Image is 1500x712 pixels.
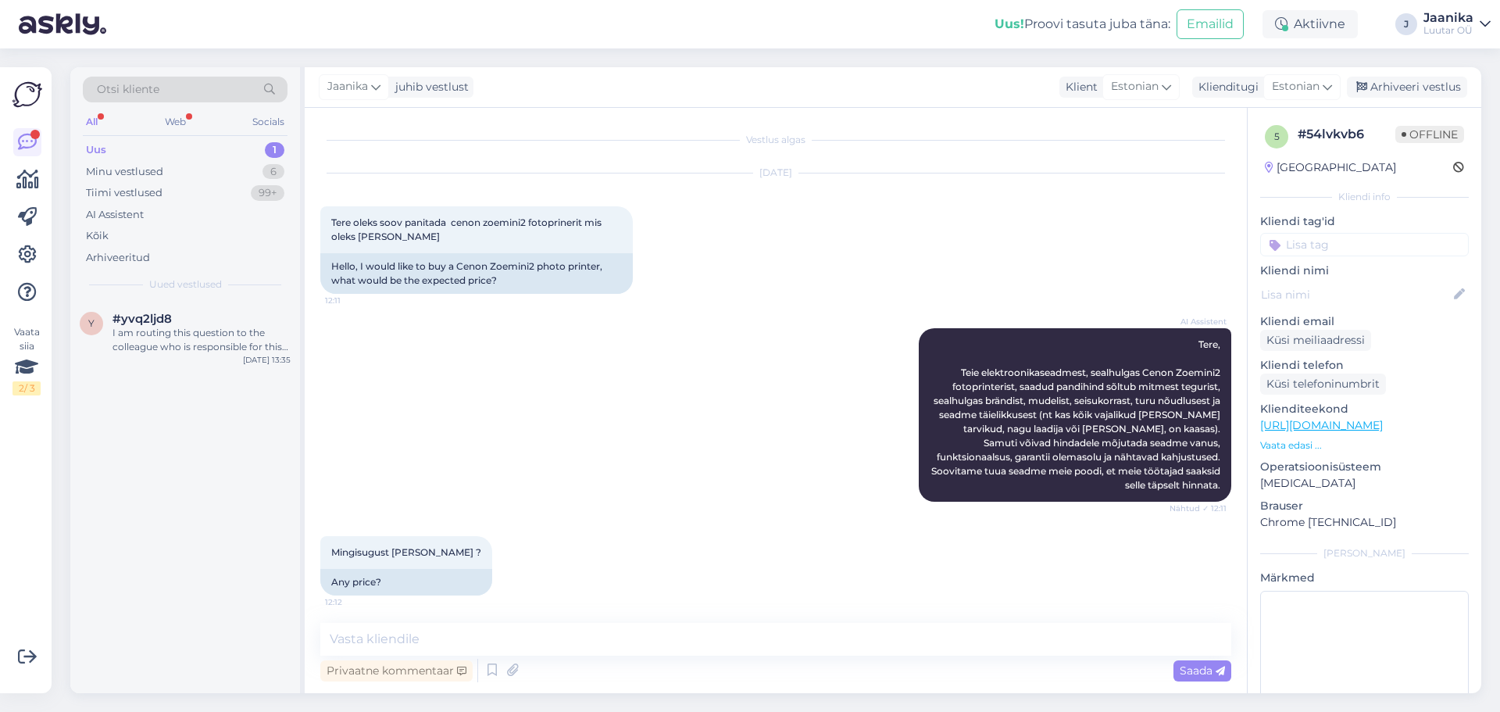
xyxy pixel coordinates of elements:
div: Vaata siia [12,325,41,395]
div: Privaatne kommentaar [320,660,473,682]
img: Askly Logo [12,80,42,109]
div: Kõik [86,228,109,244]
div: I am routing this question to the colleague who is responsible for this topic. The reply might ta... [112,326,291,354]
div: Minu vestlused [86,164,163,180]
span: Otsi kliente [97,81,159,98]
a: JaanikaLuutar OÜ [1423,12,1491,37]
p: Kliendi email [1260,313,1469,330]
div: Vestlus algas [320,133,1231,147]
div: AI Assistent [86,207,144,223]
div: All [83,112,101,132]
span: Offline [1395,126,1464,143]
p: Chrome [TECHNICAL_ID] [1260,514,1469,531]
p: Kliendi nimi [1260,263,1469,279]
div: Jaanika [1423,12,1473,24]
span: 12:12 [325,596,384,608]
p: Vaata edasi ... [1260,438,1469,453]
div: juhib vestlust [389,79,469,95]
div: Any price? [320,569,492,596]
button: Emailid [1177,9,1244,39]
div: Web [162,112,189,132]
div: # 54lvkvb6 [1298,125,1395,144]
div: Proovi tasuta juba täna: [995,15,1170,34]
div: [DATE] 13:35 [243,354,291,366]
div: Luutar OÜ [1423,24,1473,37]
div: Kliendi info [1260,190,1469,204]
div: J [1395,13,1417,35]
div: Aktiivne [1262,10,1358,38]
span: Mingisugust [PERSON_NAME] ? [331,546,481,558]
span: Estonian [1272,78,1320,95]
b: Uus! [995,16,1024,31]
div: Tiimi vestlused [86,185,162,201]
div: [PERSON_NAME] [1260,546,1469,560]
div: 1 [265,142,284,158]
span: Saada [1180,664,1225,678]
span: Jaanika [327,78,368,95]
span: Tere, Teie elektroonikaseadmest, sealhulgas Cenon Zoemini2 fotoprinterist, saadud pandihind sõltu... [931,338,1223,491]
span: Estonian [1111,78,1159,95]
a: [URL][DOMAIN_NAME] [1260,418,1383,432]
p: Brauser [1260,498,1469,514]
div: [GEOGRAPHIC_DATA] [1265,159,1396,176]
span: AI Assistent [1168,316,1227,327]
p: Kliendi tag'id [1260,213,1469,230]
input: Lisa tag [1260,233,1469,256]
div: Küsi meiliaadressi [1260,330,1371,351]
div: Klient [1059,79,1098,95]
p: Operatsioonisüsteem [1260,459,1469,475]
p: [MEDICAL_DATA] [1260,475,1469,492]
p: Klienditeekond [1260,401,1469,417]
span: Uued vestlused [149,277,222,292]
div: Hello, I would like to buy a Cenon Zoemini2 photo printer, what would be the expected price? [320,253,633,294]
span: Tere oleks soov panitada cenon zoemini2 fotoprinerit mis oleks [PERSON_NAME] [331,216,604,242]
div: Arhiveeritud [86,250,150,266]
div: [DATE] [320,166,1231,180]
div: 6 [262,164,284,180]
div: Küsi telefoninumbrit [1260,374,1386,395]
span: #yvq2ljd8 [112,312,172,326]
div: Arhiveeri vestlus [1347,77,1467,98]
div: Uus [86,142,106,158]
p: Märkmed [1260,570,1469,586]
div: 2 / 3 [12,381,41,395]
span: 5 [1274,131,1280,142]
input: Lisa nimi [1261,286,1451,303]
div: Klienditugi [1192,79,1259,95]
div: 99+ [251,185,284,201]
span: 12:11 [325,295,384,306]
div: Socials [249,112,287,132]
span: y [88,317,95,329]
span: Nähtud ✓ 12:11 [1168,503,1227,514]
p: Kliendi telefon [1260,357,1469,374]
